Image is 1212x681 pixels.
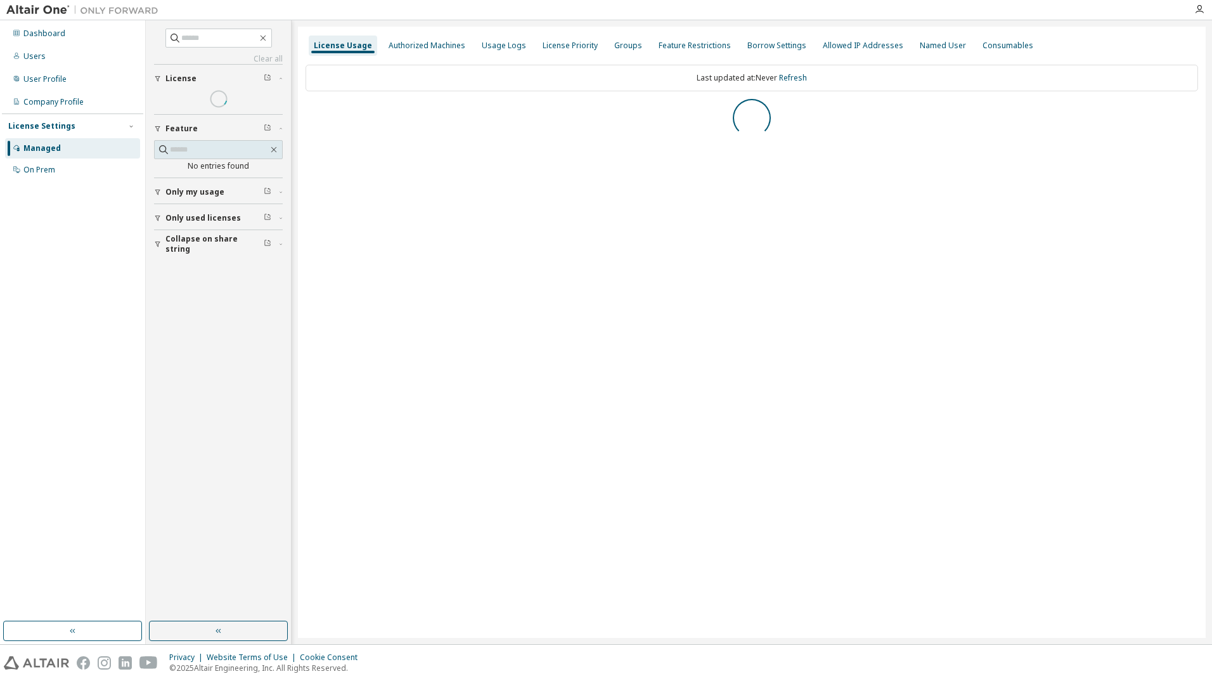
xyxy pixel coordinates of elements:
[747,41,806,51] div: Borrow Settings
[264,187,271,197] span: Clear filter
[207,652,300,663] div: Website Terms of Use
[154,161,283,171] div: No entries found
[6,4,165,16] img: Altair One
[264,124,271,134] span: Clear filter
[4,656,69,670] img: altair_logo.svg
[169,652,207,663] div: Privacy
[23,29,65,39] div: Dashboard
[119,656,132,670] img: linkedin.svg
[23,165,55,175] div: On Prem
[165,187,224,197] span: Only my usage
[314,41,372,51] div: License Usage
[154,115,283,143] button: Feature
[165,74,197,84] span: License
[154,54,283,64] a: Clear all
[264,213,271,223] span: Clear filter
[98,656,111,670] img: instagram.svg
[779,72,807,83] a: Refresh
[482,41,526,51] div: Usage Logs
[389,41,465,51] div: Authorized Machines
[264,239,271,249] span: Clear filter
[543,41,598,51] div: License Priority
[8,121,75,131] div: License Settings
[823,41,903,51] div: Allowed IP Addresses
[264,74,271,84] span: Clear filter
[154,230,283,258] button: Collapse on share string
[154,65,283,93] button: License
[165,124,198,134] span: Feature
[659,41,731,51] div: Feature Restrictions
[23,51,46,62] div: Users
[154,204,283,232] button: Only used licenses
[614,41,642,51] div: Groups
[23,74,67,84] div: User Profile
[23,97,84,107] div: Company Profile
[165,234,264,254] span: Collapse on share string
[300,652,365,663] div: Cookie Consent
[165,213,241,223] span: Only used licenses
[77,656,90,670] img: facebook.svg
[983,41,1033,51] div: Consumables
[139,656,158,670] img: youtube.svg
[154,178,283,206] button: Only my usage
[23,143,61,153] div: Managed
[920,41,966,51] div: Named User
[306,65,1198,91] div: Last updated at: Never
[169,663,365,673] p: © 2025 Altair Engineering, Inc. All Rights Reserved.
